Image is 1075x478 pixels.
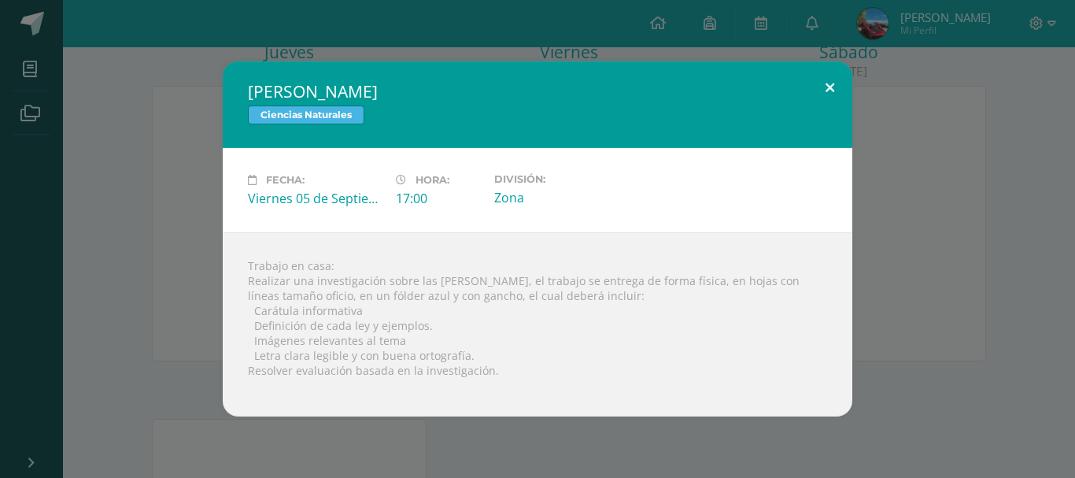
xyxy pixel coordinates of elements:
div: Zona [494,189,630,206]
div: Viernes 05 de Septiembre [248,190,383,207]
button: Close (Esc) [807,61,852,115]
label: División: [494,173,630,185]
span: Ciencias Naturales [248,106,364,124]
span: Fecha: [266,174,305,186]
span: Hora: [416,174,449,186]
div: 17:00 [396,190,482,207]
h2: [PERSON_NAME] [248,80,827,102]
div: Trabajo en casa: Realizar una investigación sobre las [PERSON_NAME], el trabajo se entrega de for... [223,232,852,417]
